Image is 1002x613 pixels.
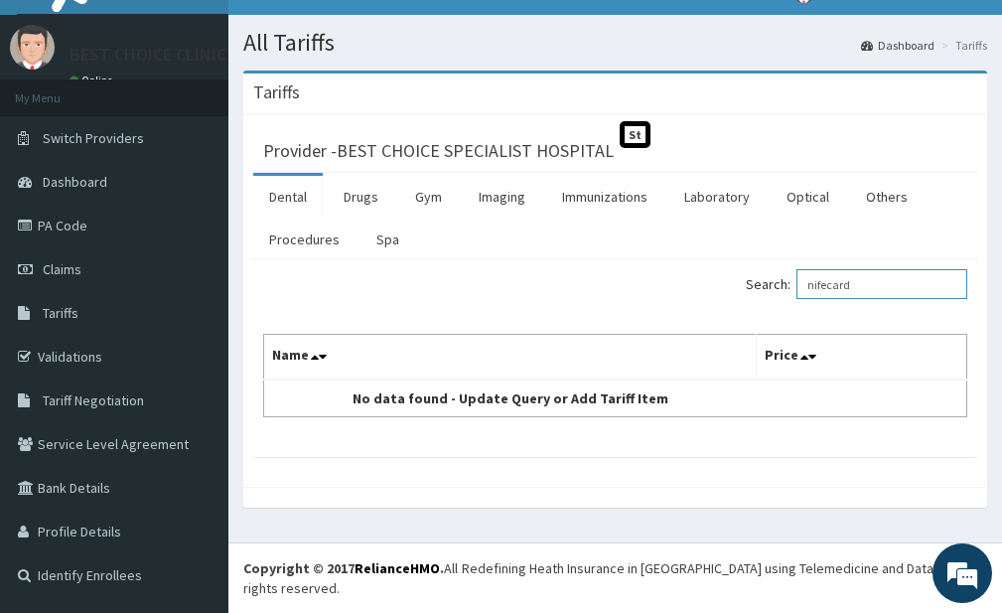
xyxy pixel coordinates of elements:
a: Online [70,74,117,87]
span: St [620,121,650,148]
a: Drugs [328,176,394,218]
p: BEST CHOICE CLINIC - KANO [70,46,284,64]
input: Search: [796,269,967,299]
a: RelianceHMO [355,559,440,577]
a: Laboratory [668,176,766,218]
a: Optical [771,176,845,218]
a: Spa [360,219,415,260]
a: Gym [399,176,458,218]
li: Tariffs [936,37,987,54]
span: Dashboard [43,173,107,191]
td: No data found - Update Query or Add Tariff Item [264,380,757,417]
strong: Copyright © 2017 . [243,559,444,577]
span: Tariff Negotiation [43,391,144,409]
div: Redefining Heath Insurance in [GEOGRAPHIC_DATA] using Telemedicine and Data Science! [462,558,987,578]
a: Others [850,176,924,218]
footer: All rights reserved. [228,542,1002,613]
a: Immunizations [546,176,663,218]
a: Imaging [463,176,541,218]
span: Tariffs [43,304,78,322]
label: Search: [746,269,967,299]
span: Switch Providers [43,129,144,147]
th: Name [264,335,757,381]
h3: Tariffs [253,83,300,101]
a: Dashboard [861,37,934,54]
span: Claims [43,260,81,278]
th: Price [756,335,966,381]
h3: Provider - BEST CHOICE SPECIALIST HOSPITAL [263,142,614,160]
a: Procedures [253,219,356,260]
img: User Image [10,25,55,70]
h1: All Tariffs [243,30,987,56]
a: Dental [253,176,323,218]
